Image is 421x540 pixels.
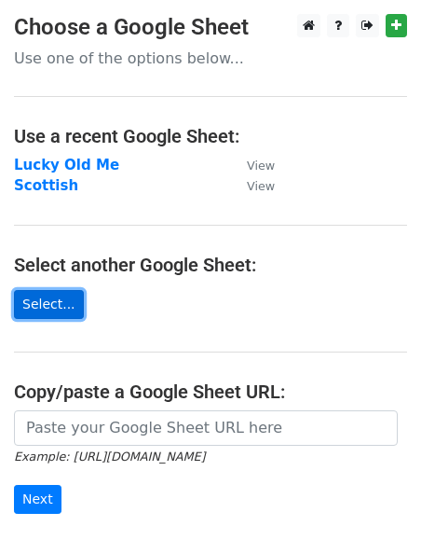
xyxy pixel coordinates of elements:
input: Paste your Google Sheet URL here [14,410,398,446]
input: Next [14,485,61,514]
p: Use one of the options below... [14,48,407,68]
h3: Choose a Google Sheet [14,14,407,41]
small: View [247,179,275,193]
a: View [228,157,275,173]
h4: Select another Google Sheet: [14,254,407,276]
small: View [247,159,275,173]
a: Scottish [14,177,78,194]
h4: Use a recent Google Sheet: [14,125,407,147]
a: Lucky Old Me [14,157,119,173]
a: View [228,177,275,194]
iframe: Chat Widget [328,450,421,540]
h4: Copy/paste a Google Sheet URL: [14,381,407,403]
a: Select... [14,290,84,319]
small: Example: [URL][DOMAIN_NAME] [14,450,205,464]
